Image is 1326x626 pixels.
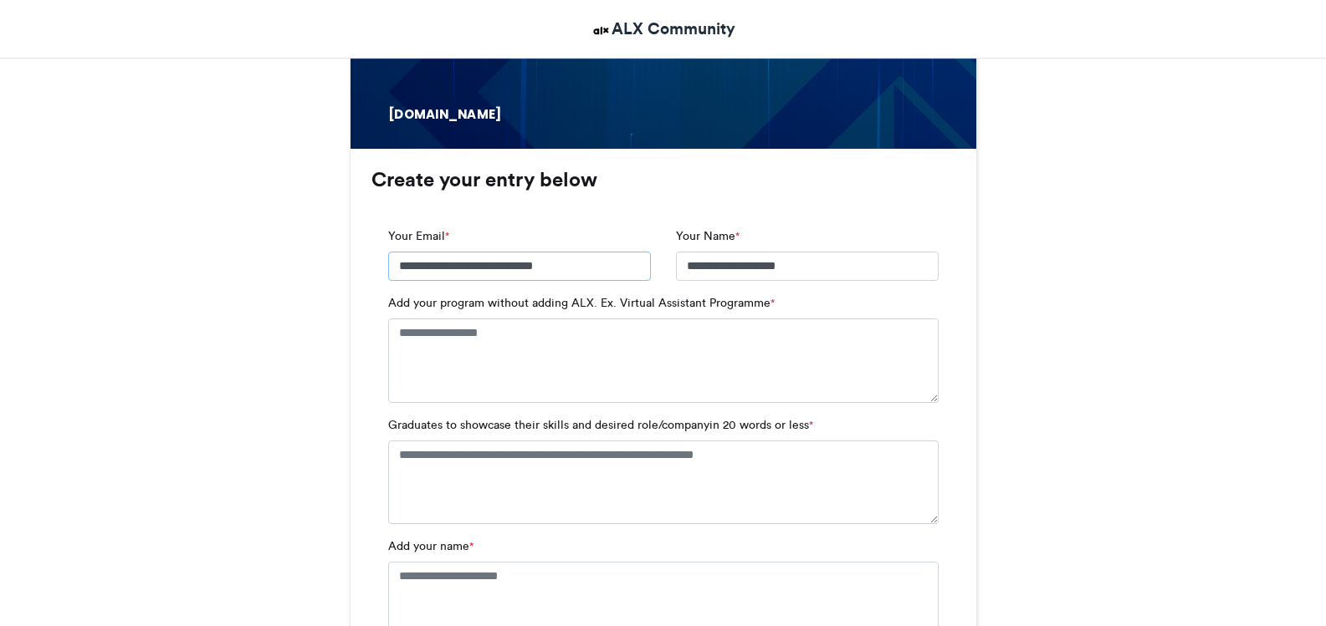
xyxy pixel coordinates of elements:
label: Your Email [388,227,449,245]
label: Add your program without adding ALX. Ex. Virtual Assistant Programme [388,294,775,312]
label: Add your name [388,537,474,555]
img: ALX Community [591,20,612,41]
div: [DOMAIN_NAME] [387,106,516,124]
h3: Create your entry below [371,170,955,190]
a: ALX Community [591,17,735,41]
label: Your Name [676,227,740,245]
label: Graduates to showcase their skills and desired role/companyin 20 words or less [388,416,813,434]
